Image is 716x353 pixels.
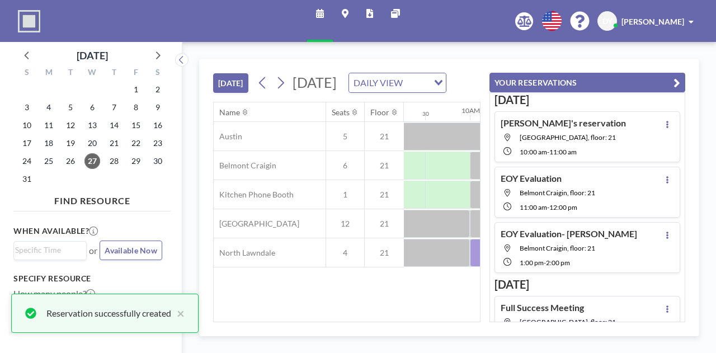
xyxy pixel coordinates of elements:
h4: EOY Evaluation [501,173,562,184]
span: Thursday, August 21, 2025 [106,135,122,151]
span: 21 [365,190,404,200]
h4: FIND RESOURCE [13,191,171,206]
span: or [89,245,97,256]
span: Little Village, floor: 21 [520,318,616,326]
div: F [125,66,147,81]
span: Wednesday, August 27, 2025 [84,153,100,169]
span: 21 [365,161,404,171]
span: Monday, August 25, 2025 [41,153,56,169]
span: Friday, August 1, 2025 [128,82,144,97]
span: Belmont Craigin, floor: 21 [520,244,595,252]
span: Friday, August 8, 2025 [128,100,144,115]
div: M [38,66,60,81]
div: Search for option [14,242,86,258]
h3: [DATE] [494,93,680,107]
h3: [DATE] [494,277,680,291]
span: 21 [365,248,404,258]
div: S [147,66,168,81]
span: Wednesday, August 6, 2025 [84,100,100,115]
span: 4 [326,248,364,258]
span: Friday, August 15, 2025 [128,117,144,133]
h4: Full Success Meeting [501,302,584,313]
div: S [16,66,38,81]
div: T [103,66,125,81]
span: Thursday, August 28, 2025 [106,153,122,169]
span: Austin [214,131,242,142]
h4: EOY Evaluation- [PERSON_NAME] [501,228,637,239]
span: Thursday, August 7, 2025 [106,100,122,115]
span: Tuesday, August 19, 2025 [63,135,78,151]
span: Sunday, August 3, 2025 [19,100,35,115]
span: 6 [326,161,364,171]
span: Saturday, August 9, 2025 [150,100,166,115]
button: YOUR RESERVATIONS [489,73,685,92]
span: 12:00 PM [549,203,577,211]
span: 11:00 AM [549,148,577,156]
div: W [82,66,103,81]
span: [GEOGRAPHIC_DATA] [214,219,299,229]
button: Available Now [100,241,162,260]
div: 10AM [461,106,480,115]
h3: Specify resource [13,274,162,284]
div: [DATE] [77,48,108,63]
span: Saturday, August 30, 2025 [150,153,166,169]
span: Tuesday, August 5, 2025 [63,100,78,115]
div: Reservation successfully created [46,307,171,320]
h4: [PERSON_NAME]'s reservation [501,117,626,129]
span: Monday, August 4, 2025 [41,100,56,115]
span: DAILY VIEW [351,76,405,90]
span: Kitchen Phone Booth [214,190,294,200]
div: Name [219,107,240,117]
span: Saturday, August 23, 2025 [150,135,166,151]
label: How many people? [13,288,95,299]
span: Belmont Craigin [214,161,276,171]
span: Tuesday, August 26, 2025 [63,153,78,169]
span: Sunday, August 31, 2025 [19,171,35,187]
span: Monday, August 18, 2025 [41,135,56,151]
span: North Lawndale [214,248,275,258]
span: 2:00 PM [546,258,570,267]
span: Wednesday, August 20, 2025 [84,135,100,151]
span: 12 [326,219,364,229]
span: Monday, August 11, 2025 [41,117,56,133]
input: Search for option [15,244,80,256]
span: 5 [326,131,364,142]
span: 21 [365,219,404,229]
span: Friday, August 22, 2025 [128,135,144,151]
span: Available Now [105,246,157,255]
span: Sunday, August 24, 2025 [19,153,35,169]
span: 21 [365,131,404,142]
span: 10:00 AM [520,148,547,156]
div: Search for option [349,73,446,92]
span: Belmont Craigin, floor: 21 [520,189,595,197]
span: Saturday, August 2, 2025 [150,82,166,97]
span: 1:00 PM [520,258,544,267]
span: Friday, August 29, 2025 [128,153,144,169]
button: close [171,307,185,320]
div: Seats [332,107,350,117]
span: [PERSON_NAME] [621,17,684,26]
span: Thursday, August 14, 2025 [106,117,122,133]
img: organization-logo [18,10,40,32]
span: - [547,203,549,211]
span: 11:00 AM [520,203,547,211]
span: Sunday, August 10, 2025 [19,117,35,133]
span: [DATE] [293,74,337,91]
span: North Lawndale, floor: 21 [520,133,616,142]
span: Wednesday, August 13, 2025 [84,117,100,133]
span: - [547,148,549,156]
span: Sunday, August 17, 2025 [19,135,35,151]
span: - [544,258,546,267]
span: Tuesday, August 12, 2025 [63,117,78,133]
div: T [60,66,82,81]
span: Saturday, August 16, 2025 [150,117,166,133]
span: 1 [326,190,364,200]
span: DY [602,16,613,26]
div: Floor [370,107,389,117]
div: 30 [422,110,429,117]
input: Search for option [406,76,427,90]
button: [DATE] [213,73,248,93]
